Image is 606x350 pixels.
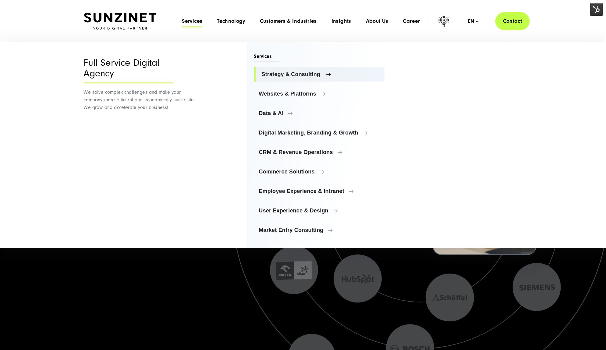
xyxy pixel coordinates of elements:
a: Data & AI [254,106,385,121]
span: Strategy & Consulting [262,71,380,77]
div: en [468,18,479,24]
a: Websites & Platforms [254,86,385,101]
a: Insights [331,18,351,24]
span: Services [254,53,279,62]
span: Employee Experience & Intranet [259,188,380,194]
span: Data & AI [259,110,380,116]
span: Websites & Platforms [259,91,380,97]
a: About Us [366,18,388,24]
p: We solve complex challenges and make your company more efficient and economically successful. We ... [84,89,198,111]
span: Market Entry Consulting [259,227,380,233]
img: HubSpot Tools-Menüschalter [590,3,603,16]
a: Market Entry Consulting [254,223,385,237]
a: Career [403,18,420,24]
a: Digital Marketing, Branding & Growth [254,125,385,140]
div: Full Service Digital Agency [84,58,173,83]
span: Digital Marketing, Branding & Growth [259,130,380,136]
span: Commerce Solutions [259,169,380,175]
img: SUNZINET Full Service Digital Agentur [84,13,156,30]
a: Technology [217,18,245,24]
a: Commerce Solutions [254,164,385,179]
a: Services [182,18,202,24]
span: CRM & Revenue Operations [259,149,380,155]
a: Customers & Industries [260,18,317,24]
a: Employee Experience & Intranet [254,184,385,198]
a: Contact [495,12,530,30]
a: User Experience & Design [254,203,385,218]
span: User Experience & Design [259,208,380,214]
a: CRM & Revenue Operations [254,145,385,159]
a: Strategy & Consulting [254,67,385,82]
